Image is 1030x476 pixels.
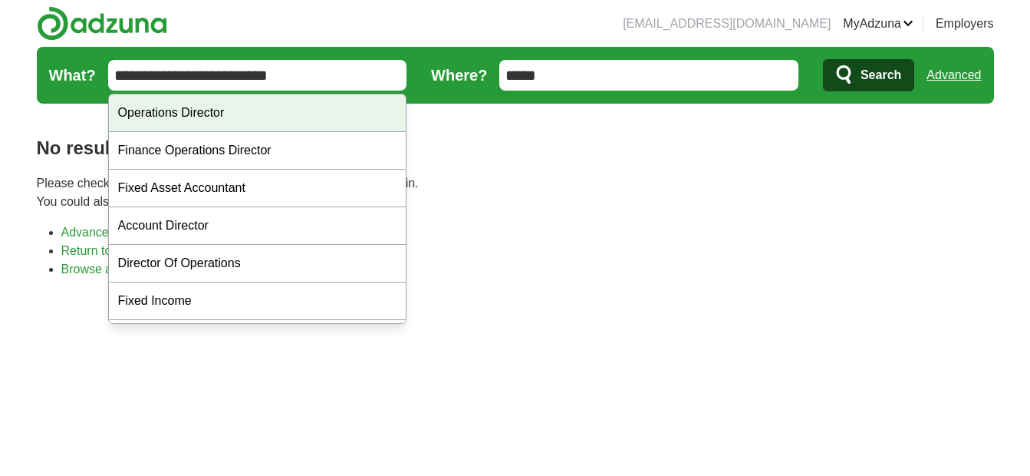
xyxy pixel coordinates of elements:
[61,263,370,276] a: Browse all live results across the [GEOGRAPHIC_DATA]
[109,132,406,170] div: Finance Operations Director
[926,60,981,91] a: Advanced
[61,244,281,257] a: Return to the home page and start again
[431,64,487,87] label: Where?
[109,170,406,207] div: Fixed Asset Accountant
[109,207,406,245] div: Account Director
[109,94,406,132] div: Operations Director
[37,134,994,162] h1: No results found
[37,6,167,41] img: Adzuna logo
[109,283,406,320] div: Fixed Income
[623,15,831,33] li: [EMAIL_ADDRESS][DOMAIN_NAME]
[861,60,901,91] span: Search
[49,64,96,87] label: What?
[823,59,914,91] button: Search
[109,245,406,283] div: Director Of Operations
[936,15,994,33] a: Employers
[61,226,156,239] a: Advanced search
[109,320,406,358] div: Fixed Income Analyst
[37,174,994,211] p: Please check your spelling or enter another search term and try again. You could also try one of ...
[843,15,913,33] a: MyAdzuna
